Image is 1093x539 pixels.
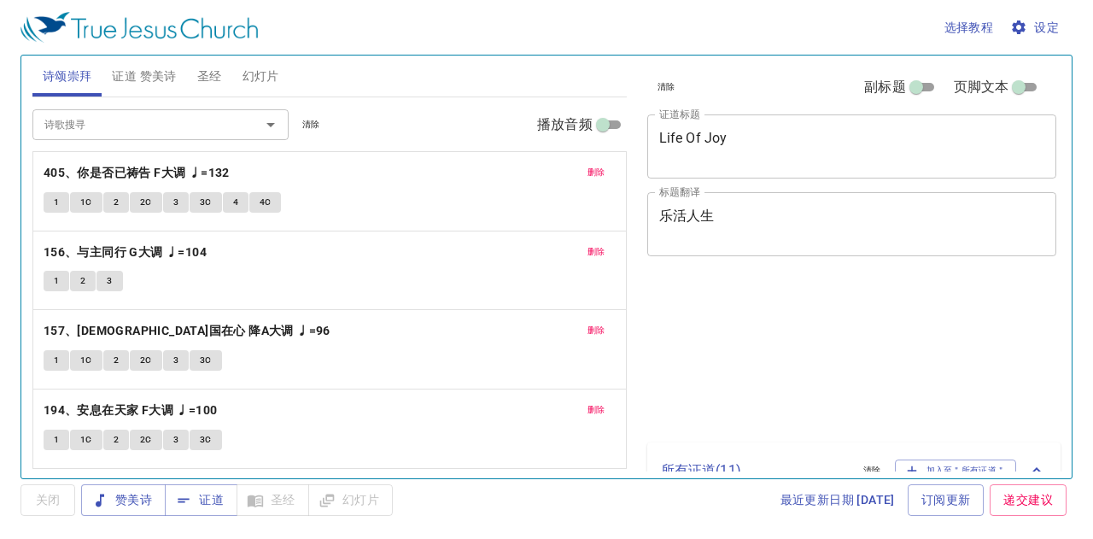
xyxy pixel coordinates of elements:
span: 删除 [587,402,605,418]
button: 1 [44,192,69,213]
button: 清除 [853,460,891,481]
span: 加入至＂所有证道＂ [906,463,1006,478]
span: 2 [80,273,85,289]
a: 最近更新日期 [DATE] [774,484,902,516]
img: True Jesus Church [20,12,258,43]
button: 删除 [577,242,616,262]
button: 157、[DEMOGRAPHIC_DATA]国在心 降A大调 ♩=96 [44,320,333,342]
span: 页脚文本 [954,77,1009,97]
button: 3C [190,430,222,450]
span: 清除 [658,79,675,95]
span: 1 [54,195,59,210]
span: 诗颂崇拜 [43,66,92,87]
button: 删除 [577,320,616,341]
span: 3 [107,273,112,289]
button: 2 [70,271,96,291]
button: 3 [163,192,189,213]
span: 4C [260,195,272,210]
span: 4 [233,195,238,210]
button: 2C [130,350,162,371]
b: 194、安息在天家 F大调 ♩=100 [44,400,218,421]
a: 订阅更新 [908,484,985,516]
span: 2 [114,195,119,210]
button: 3 [163,350,189,371]
span: 2C [140,432,152,448]
button: 3 [163,430,189,450]
button: 1C [70,430,102,450]
button: 4 [223,192,248,213]
button: 选择教程 [938,12,1001,44]
span: 2 [114,353,119,368]
span: 1C [80,353,92,368]
b: 157、[DEMOGRAPHIC_DATA]国在心 降A大调 ♩=96 [44,320,330,342]
span: 2 [114,432,119,448]
span: 清除 [302,117,320,132]
span: 3 [173,432,178,448]
span: 幻灯片 [243,66,279,87]
iframe: from-child [640,274,977,436]
button: 1 [44,271,69,291]
p: 所有证道 ( 11 ) [661,460,850,481]
span: 清除 [863,463,881,478]
span: 3 [173,195,178,210]
button: 2 [103,350,129,371]
span: 证道 [178,489,224,511]
button: 1 [44,430,69,450]
button: 1 [44,350,69,371]
span: 删除 [587,165,605,180]
button: 1C [70,192,102,213]
span: 最近更新日期 [DATE] [780,489,895,511]
span: 2C [140,353,152,368]
button: 3 [96,271,122,291]
button: 2 [103,192,129,213]
button: 156、与主同行 G大调 ♩=104 [44,242,210,263]
button: 194、安息在天家 F大调 ♩=100 [44,400,220,421]
span: 赞美诗 [95,489,152,511]
span: 1C [80,195,92,210]
textarea: Life Of Joy [659,130,1045,162]
button: 2 [103,430,129,450]
button: 3C [190,350,222,371]
span: 选择教程 [944,17,994,38]
span: 副标题 [864,77,905,97]
button: 清除 [647,77,686,97]
button: 1C [70,350,102,371]
span: 订阅更新 [921,489,971,511]
button: 3C [190,192,222,213]
button: 证道 [165,484,237,516]
span: 圣经 [197,66,222,87]
button: 2C [130,192,162,213]
b: 405、你是否已祷告 F大调 ♩=132 [44,162,230,184]
button: 2C [130,430,162,450]
button: 清除 [292,114,330,135]
span: 3C [200,195,212,210]
span: 证道 赞美诗 [112,66,176,87]
a: 递交建议 [990,484,1067,516]
span: 1 [54,353,59,368]
span: 1C [80,432,92,448]
textarea: 乐活人生 [659,208,1045,240]
span: 3 [173,353,178,368]
span: 1 [54,432,59,448]
button: 删除 [577,400,616,420]
button: 4C [249,192,282,213]
button: 设定 [1007,12,1066,44]
b: 156、与主同行 G大调 ♩=104 [44,242,207,263]
span: 播放音频 [537,114,593,135]
span: 删除 [587,323,605,338]
button: 405、你是否已祷告 F大调 ♩=132 [44,162,232,184]
span: 3C [200,432,212,448]
button: 加入至＂所有证道＂ [895,460,1017,482]
button: 赞美诗 [81,484,166,516]
span: 删除 [587,244,605,260]
span: 设定 [1014,17,1059,38]
div: 所有证道(11)清除加入至＂所有证道＂ [647,442,1061,499]
button: Open [259,113,283,137]
button: 删除 [577,162,616,183]
span: 3C [200,353,212,368]
span: 递交建议 [1003,489,1053,511]
span: 2C [140,195,152,210]
span: 1 [54,273,59,289]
